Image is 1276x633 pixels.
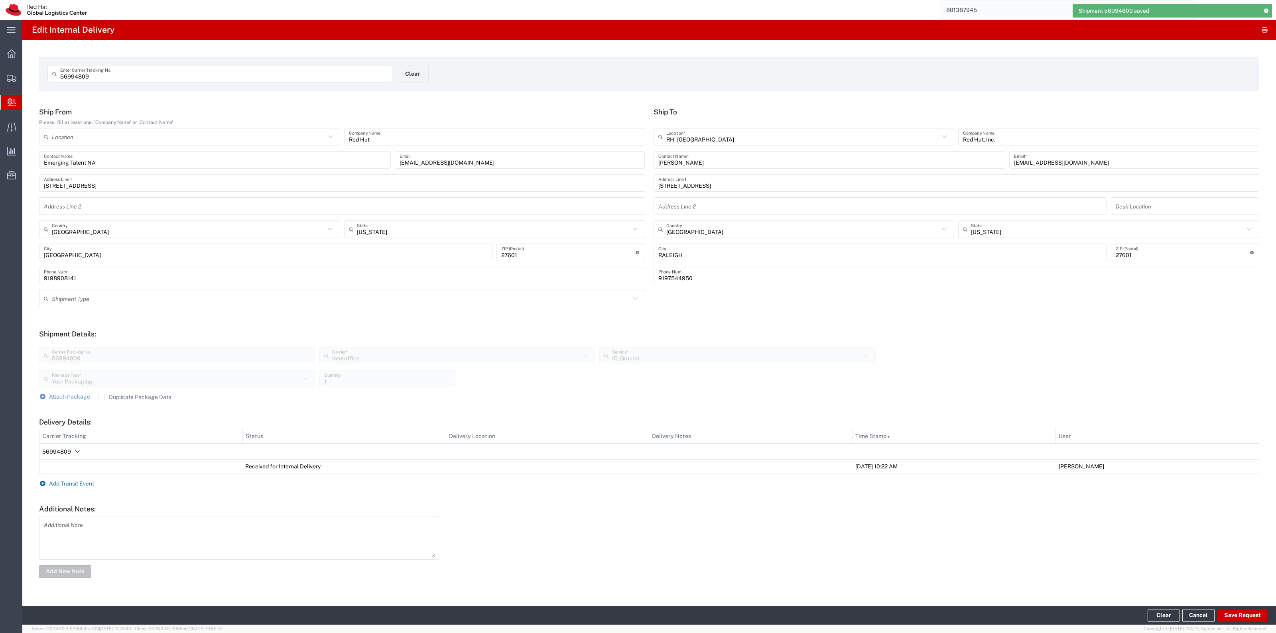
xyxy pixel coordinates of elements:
label: Duplicate Package Data [98,394,171,400]
td: [PERSON_NAME] [1056,459,1259,474]
span: [DATE] 10:52:44 [191,626,223,631]
span: Client: 2025.20.0-035ba07 [135,626,223,631]
div: Please, fill at least one: 'Company Name' or 'Contact Name' [39,119,645,126]
th: Delivery Notes [649,429,853,444]
td: Received for Internal Delivery [242,459,446,474]
td: [DATE] 10:22 AM [853,459,1056,474]
span: Server: 2025.20.0-970904bc0f3 [32,626,131,631]
h5: Shipment Details: [39,330,1259,338]
h5: Delivery Details: [39,418,1259,426]
th: Delivery Location [446,429,649,444]
h4: Edit Internal Delivery [32,20,114,40]
button: Clear [1148,609,1180,622]
th: Status [242,429,446,444]
h5: Additional Notes: [39,505,1259,513]
button: Clear [397,65,429,83]
h5: Ship From [39,108,645,116]
a: Cancel [1182,609,1215,622]
input: Search for shipment number, reference number [940,0,1183,20]
span: [DATE] 10:43:43 [99,626,131,631]
th: Time Stamp [853,429,1056,444]
span: 56994809 [42,448,71,454]
span: Shipment 56994809 saved [1079,7,1149,15]
th: User [1056,429,1259,444]
th: Carrier Tracking [39,429,243,444]
h5: Ship To [654,108,1260,116]
button: Save Request [1217,609,1268,622]
span: Attach Package [49,393,90,400]
img: logo [6,4,87,16]
span: Add Transit Event [49,480,94,487]
span: Copyright © [DATE]-[DATE] Agistix Inc., All Rights Reserved [1144,625,1266,632]
table: Delivery Details: [39,429,1259,474]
